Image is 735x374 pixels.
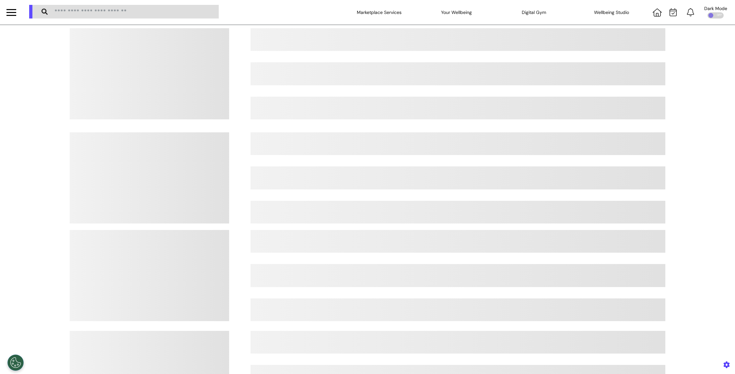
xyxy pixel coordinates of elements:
div: OFF [707,12,724,18]
div: Your Wellbeing [424,3,489,21]
div: Marketplace Services [347,3,412,21]
div: Digital Gym [502,3,566,21]
div: Dark Mode [704,6,727,11]
div: Wellbeing Studio [579,3,644,21]
button: Open Preferences [7,355,24,371]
